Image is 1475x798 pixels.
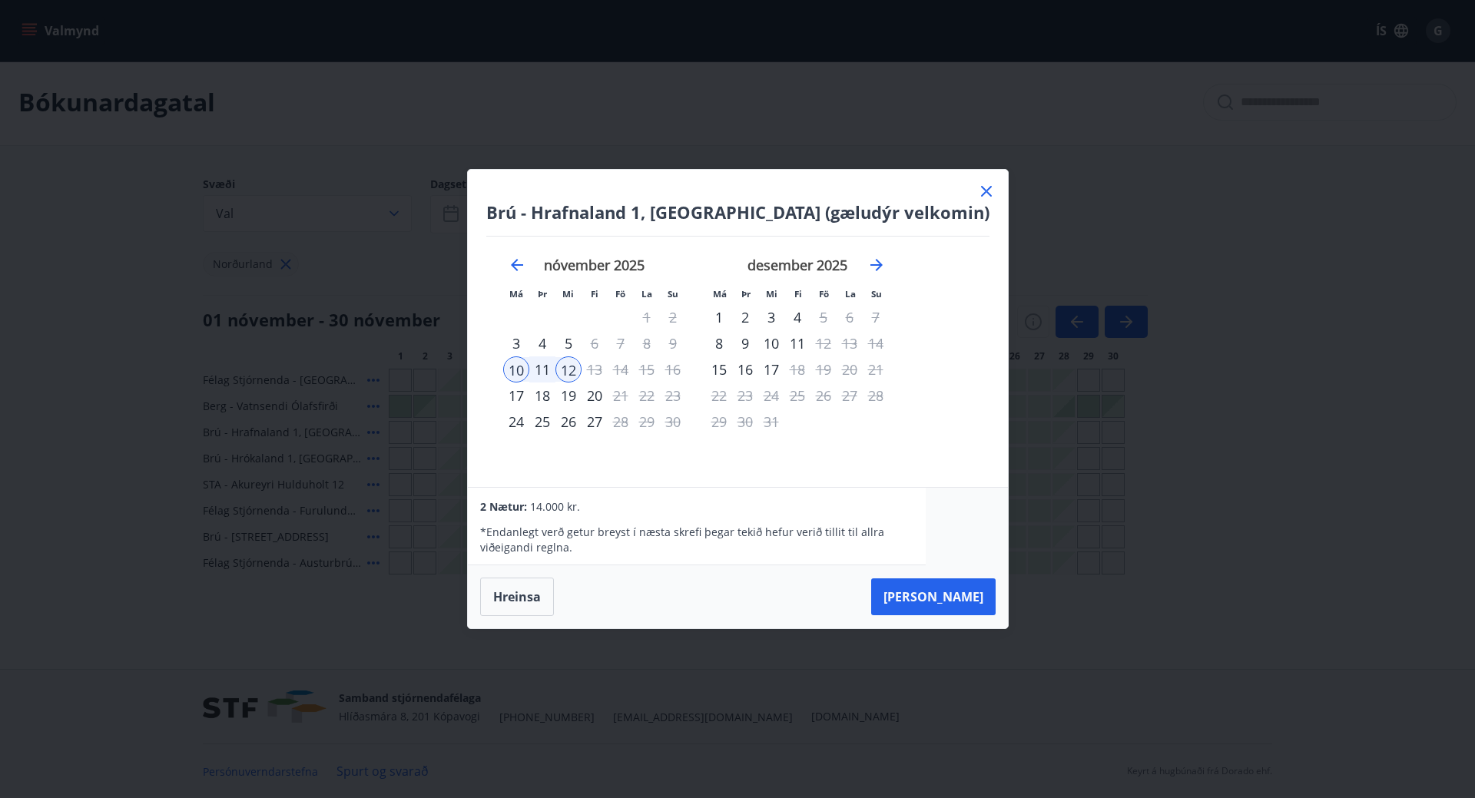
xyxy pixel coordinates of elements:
[480,499,527,514] span: 2 Nætur:
[529,330,555,356] td: Choose þriðjudagur, 4. nóvember 2025 as your check-in date. It’s available.
[706,356,732,382] div: Aðeins innritun í boði
[732,356,758,382] td: Choose þriðjudagur, 16. desember 2025 as your check-in date. It’s available.
[582,409,608,435] td: Choose fimmtudagur, 27. nóvember 2025 as your check-in date. It’s available.
[837,304,863,330] td: Not available. laugardagur, 6. desember 2025
[784,382,810,409] td: Not available. fimmtudagur, 25. desember 2025
[871,288,882,300] small: Su
[634,409,660,435] td: Not available. laugardagur, 29. nóvember 2025
[758,382,784,409] td: Not available. miðvikudagur, 24. desember 2025
[591,288,598,300] small: Fi
[503,356,529,382] td: Selected as start date. mánudagur, 10. nóvember 2025
[608,409,634,435] td: Choose föstudagur, 28. nóvember 2025 as your check-in date. It’s available.
[615,288,625,300] small: Fö
[660,304,686,330] td: Not available. sunnudagur, 2. nóvember 2025
[634,304,660,330] td: Not available. laugardagur, 1. nóvember 2025
[503,409,529,435] td: Choose mánudagur, 24. nóvember 2025 as your check-in date. It’s available.
[660,356,686,382] td: Not available. sunnudagur, 16. nóvember 2025
[810,330,837,356] div: Aðeins útritun í boði
[784,356,810,382] div: Aðeins útritun í boði
[837,356,863,382] td: Not available. laugardagur, 20. desember 2025
[555,330,582,356] td: Choose miðvikudagur, 5. nóvember 2025 as your check-in date. It’s available.
[660,382,686,409] td: Not available. sunnudagur, 23. nóvember 2025
[863,330,889,356] td: Not available. sunnudagur, 14. desember 2025
[582,330,608,356] td: Choose fimmtudagur, 6. nóvember 2025 as your check-in date. It’s available.
[634,382,660,409] td: Not available. laugardagur, 22. nóvember 2025
[555,330,582,356] div: 5
[529,409,555,435] div: 25
[530,499,580,514] span: 14.000 kr.
[529,382,555,409] td: Choose þriðjudagur, 18. nóvember 2025 as your check-in date. It’s available.
[582,382,608,409] div: 20
[732,409,758,435] td: Not available. þriðjudagur, 30. desember 2025
[538,288,547,300] small: Þr
[486,237,908,469] div: Calendar
[660,409,686,435] td: Not available. sunnudagur, 30. nóvember 2025
[529,356,555,382] td: Selected. þriðjudagur, 11. nóvember 2025
[706,382,732,409] td: Not available. mánudagur, 22. desember 2025
[819,288,829,300] small: Fö
[784,356,810,382] td: Choose fimmtudagur, 18. desember 2025 as your check-in date. It’s available.
[784,330,810,356] td: Choose fimmtudagur, 11. desember 2025 as your check-in date. It’s available.
[784,304,810,330] td: Choose fimmtudagur, 4. desember 2025 as your check-in date. It’s available.
[758,409,784,435] td: Not available. miðvikudagur, 31. desember 2025
[660,330,686,356] td: Not available. sunnudagur, 9. nóvember 2025
[845,288,856,300] small: La
[544,256,645,274] strong: nóvember 2025
[794,288,802,300] small: Fi
[758,330,784,356] div: 10
[582,409,608,435] div: 27
[480,578,554,616] button: Hreinsa
[529,382,555,409] div: 18
[668,288,678,300] small: Su
[784,304,810,330] div: 4
[863,304,889,330] td: Not available. sunnudagur, 7. desember 2025
[641,288,652,300] small: La
[766,288,777,300] small: Mi
[713,288,727,300] small: Má
[747,256,847,274] strong: desember 2025
[871,578,996,615] button: [PERSON_NAME]
[555,382,582,409] td: Choose miðvikudagur, 19. nóvember 2025 as your check-in date. It’s available.
[529,330,555,356] div: 4
[758,356,784,382] div: 17
[741,288,751,300] small: Þr
[732,304,758,330] div: 2
[706,356,732,382] td: Choose mánudagur, 15. desember 2025 as your check-in date. It’s available.
[758,330,784,356] td: Choose miðvikudagur, 10. desember 2025 as your check-in date. It’s available.
[810,382,837,409] td: Not available. föstudagur, 26. desember 2025
[503,330,529,356] div: Aðeins innritun í boði
[758,304,784,330] td: Choose miðvikudagur, 3. desember 2025 as your check-in date. It’s available.
[732,304,758,330] td: Choose þriðjudagur, 2. desember 2025 as your check-in date. It’s available.
[810,330,837,356] td: Choose föstudagur, 12. desember 2025 as your check-in date. It’s available.
[555,356,582,382] div: 12
[582,382,608,409] td: Choose fimmtudagur, 20. nóvember 2025 as your check-in date. It’s available.
[509,288,523,300] small: Má
[503,330,529,356] td: Choose mánudagur, 3. nóvember 2025 as your check-in date. It’s available.
[608,330,634,356] td: Not available. föstudagur, 7. nóvember 2025
[732,330,758,356] td: Choose þriðjudagur, 9. desember 2025 as your check-in date. It’s available.
[634,356,660,382] td: Not available. laugardagur, 15. nóvember 2025
[529,356,555,382] div: 11
[582,330,608,356] div: Aðeins útritun í boði
[810,304,837,330] td: Choose föstudagur, 5. desember 2025 as your check-in date. It’s available.
[555,356,582,382] td: Selected as end date. miðvikudagur, 12. nóvember 2025
[706,330,732,356] td: Choose mánudagur, 8. desember 2025 as your check-in date. It’s available.
[608,356,634,382] td: Not available. föstudagur, 14. nóvember 2025
[555,409,582,435] div: 26
[837,330,863,356] td: Not available. laugardagur, 13. desember 2025
[486,200,989,224] h4: Brú - Hrafnaland 1, [GEOGRAPHIC_DATA] (gæludýr velkomin)
[503,409,529,435] div: Aðeins innritun í boði
[508,256,526,274] div: Move backward to switch to the previous month.
[758,304,784,330] div: 3
[608,409,634,435] div: Aðeins útritun í boði
[562,288,574,300] small: Mi
[863,382,889,409] td: Not available. sunnudagur, 28. desember 2025
[555,382,582,409] div: 19
[529,409,555,435] td: Choose þriðjudagur, 25. nóvember 2025 as your check-in date. It’s available.
[732,330,758,356] div: 9
[706,304,732,330] td: Choose mánudagur, 1. desember 2025 as your check-in date. It’s available.
[810,356,837,382] td: Not available. föstudagur, 19. desember 2025
[867,256,886,274] div: Move forward to switch to the next month.
[706,330,732,356] div: Aðeins innritun í boði
[784,330,810,356] div: 11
